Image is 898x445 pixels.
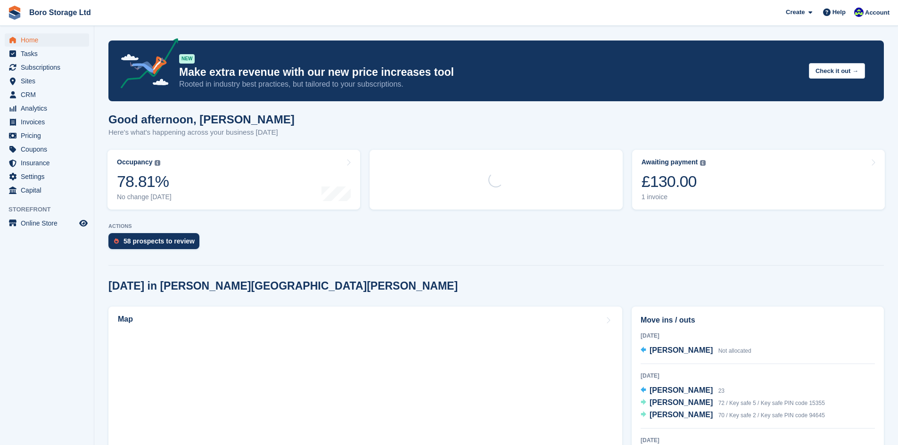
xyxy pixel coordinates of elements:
span: Tasks [21,47,77,60]
span: Settings [21,170,77,183]
img: icon-info-grey-7440780725fd019a000dd9b08b2336e03edf1995a4989e88bcd33f0948082b44.svg [155,160,160,166]
a: menu [5,47,89,60]
img: icon-info-grey-7440780725fd019a000dd9b08b2336e03edf1995a4989e88bcd33f0948082b44.svg [700,160,706,166]
span: Online Store [21,217,77,230]
a: menu [5,61,89,74]
span: Help [832,8,846,17]
span: Subscriptions [21,61,77,74]
p: Here's what's happening across your business [DATE] [108,127,295,138]
a: [PERSON_NAME] 70 / Key safe 2 / Key safe PIN code 94645 [641,409,825,421]
a: Occupancy 78.81% No change [DATE] [107,150,360,210]
span: Account [865,8,890,17]
span: Analytics [21,102,77,115]
div: £130.00 [642,172,706,191]
span: Coupons [21,143,77,156]
span: 23 [718,388,725,394]
span: [PERSON_NAME] [650,346,713,354]
div: [DATE] [641,436,875,445]
a: menu [5,115,89,129]
span: Storefront [8,205,94,214]
span: [PERSON_NAME] [650,411,713,419]
span: Home [21,33,77,47]
span: CRM [21,88,77,101]
div: No change [DATE] [117,193,172,201]
div: [DATE] [641,332,875,340]
a: menu [5,143,89,156]
a: menu [5,102,89,115]
div: 78.81% [117,172,172,191]
div: [DATE] [641,372,875,380]
div: Awaiting payment [642,158,698,166]
h2: Move ins / outs [641,315,875,326]
a: menu [5,33,89,47]
img: stora-icon-8386f47178a22dfd0bd8f6a31ec36ba5ce8667c1dd55bd0f319d3a0aa187defe.svg [8,6,22,20]
span: Create [786,8,805,17]
a: 58 prospects to review [108,233,204,254]
span: [PERSON_NAME] [650,386,713,394]
a: menu [5,184,89,197]
span: 72 / Key safe 5 / Key safe PIN code 15355 [718,400,825,406]
a: menu [5,170,89,183]
img: prospect-51fa495bee0391a8d652442698ab0144808aea92771e9ea1ae160a38d050c398.svg [114,238,119,244]
a: [PERSON_NAME] 72 / Key safe 5 / Key safe PIN code 15355 [641,397,825,409]
div: 58 prospects to review [124,237,195,245]
img: Tobie Hillier [854,8,864,17]
a: Awaiting payment £130.00 1 invoice [632,150,885,210]
span: Sites [21,74,77,88]
h2: Map [118,315,133,324]
span: Not allocated [718,348,751,354]
div: 1 invoice [642,193,706,201]
div: Occupancy [117,158,152,166]
span: 70 / Key safe 2 / Key safe PIN code 94645 [718,412,825,419]
span: Invoices [21,115,77,129]
p: Rooted in industry best practices, but tailored to your subscriptions. [179,79,801,89]
span: [PERSON_NAME] [650,398,713,406]
h1: Good afternoon, [PERSON_NAME] [108,113,295,126]
h2: [DATE] in [PERSON_NAME][GEOGRAPHIC_DATA][PERSON_NAME] [108,280,458,292]
a: menu [5,88,89,101]
a: menu [5,74,89,88]
a: menu [5,217,89,230]
a: [PERSON_NAME] Not allocated [641,345,751,357]
a: [PERSON_NAME] 23 [641,385,725,397]
a: Boro Storage Ltd [25,5,95,20]
a: Preview store [78,218,89,229]
p: ACTIONS [108,223,884,229]
span: Insurance [21,156,77,170]
div: NEW [179,54,195,64]
img: price-adjustments-announcement-icon-8257ccfd72463d97f412b2fc003d46551f7dbcb40ab6d574587a9cd5c0d94... [113,38,179,92]
span: Capital [21,184,77,197]
a: menu [5,129,89,142]
span: Pricing [21,129,77,142]
p: Make extra revenue with our new price increases tool [179,65,801,79]
button: Check it out → [809,63,865,79]
a: menu [5,156,89,170]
